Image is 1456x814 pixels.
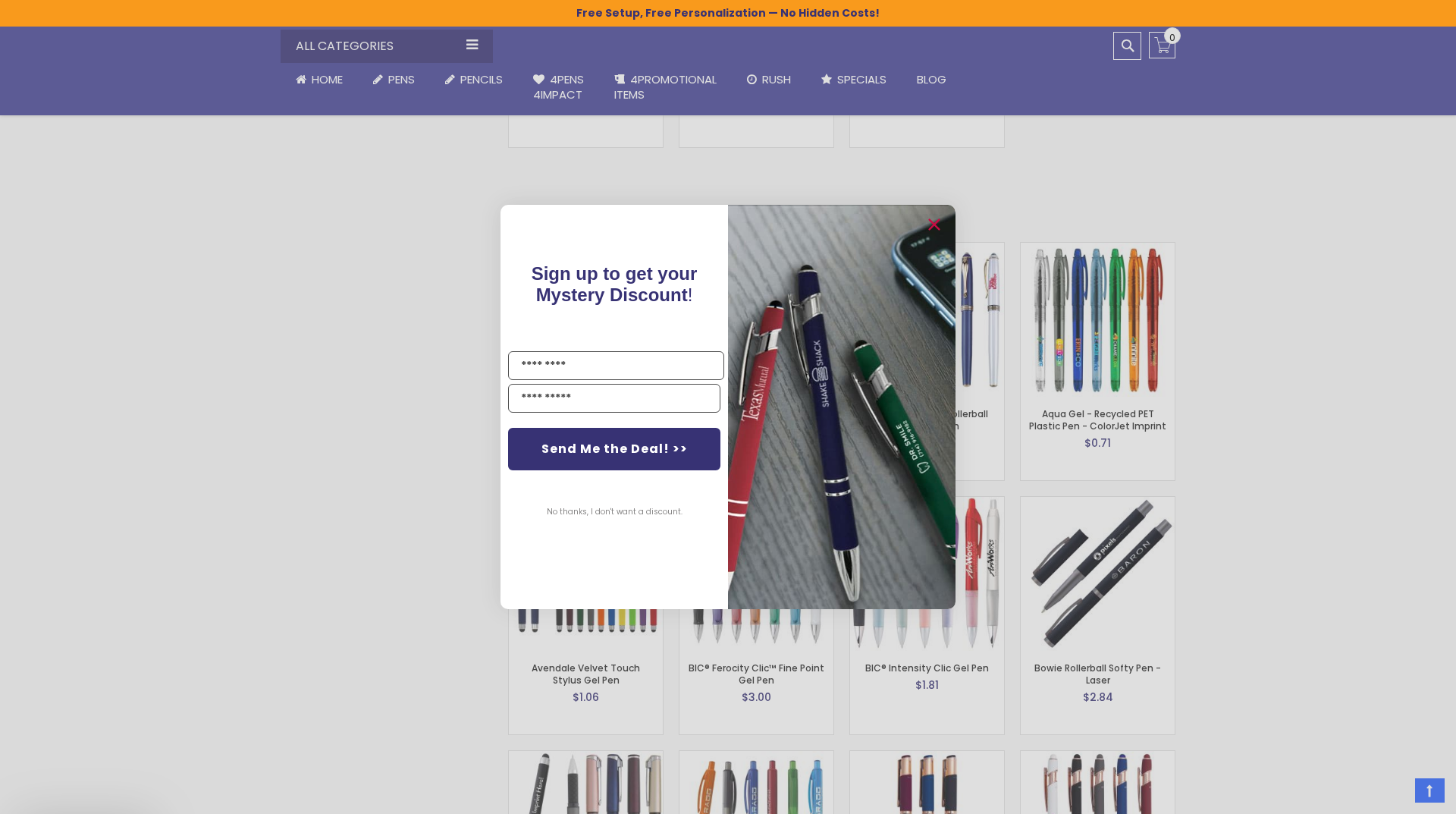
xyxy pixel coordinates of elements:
img: pop-up-image [728,205,955,609]
span: ! [532,263,698,305]
button: Close dialog [922,212,946,237]
button: Send Me the Deal! >> [508,428,720,470]
button: No thanks, I don't want a discount. [539,493,690,531]
span: Sign up to get your Mystery Discount [532,263,698,305]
